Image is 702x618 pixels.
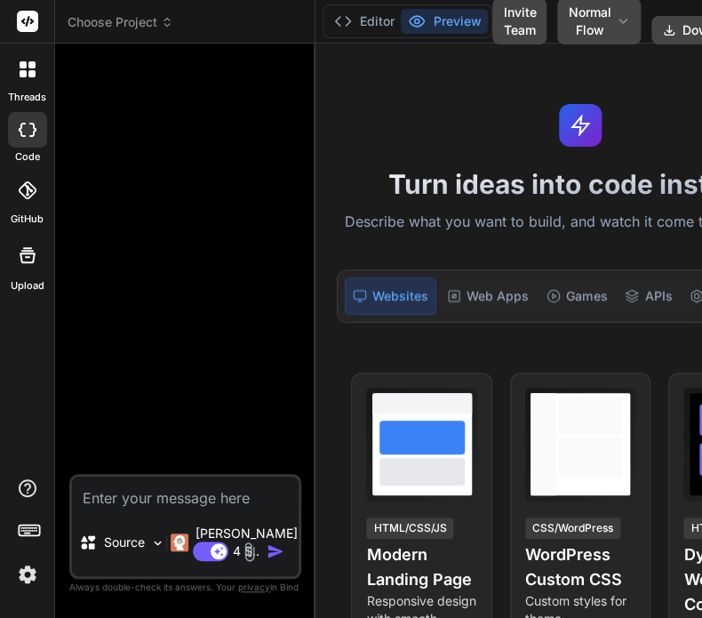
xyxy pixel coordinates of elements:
[440,277,536,315] div: Web Apps
[68,13,173,31] span: Choose Project
[345,277,436,315] div: Websites
[69,579,301,596] p: Always double-check its answers. Your in Bind
[8,90,46,105] label: threads
[568,4,610,39] span: Normal Flow
[366,542,477,592] h4: Modern Landing Page
[150,535,165,550] img: Pick Models
[327,9,401,34] button: Editor
[11,212,44,227] label: GitHub
[539,277,614,315] div: Games
[104,534,145,551] p: Source
[171,534,188,551] img: Claude 4 Sonnet
[525,542,636,592] h4: WordPress Custom CSS
[267,542,284,560] img: icon
[366,518,453,539] div: HTML/CSS/JS
[238,582,270,592] span: privacy
[401,9,488,34] button: Preview
[239,542,259,562] img: attachment
[525,518,620,539] div: CSS/WordPress
[195,525,298,560] p: [PERSON_NAME] 4 S..
[15,149,40,165] label: code
[12,559,43,590] img: settings
[11,278,44,293] label: Upload
[618,277,679,315] div: APIs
